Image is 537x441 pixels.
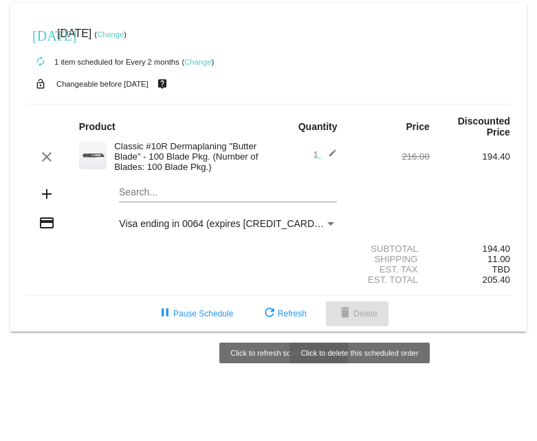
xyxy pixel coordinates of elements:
[157,309,233,319] span: Pause Schedule
[146,301,244,326] button: Pause Schedule
[27,58,179,66] small: 1 item scheduled for Every 2 months
[349,151,430,162] div: 216.00
[337,305,353,322] mat-icon: delete
[430,244,510,254] div: 194.40
[337,309,377,319] span: Delete
[107,141,268,172] div: Classic #10R Dermaplaning "Butter Blade" - 100 Blade Pkg. (Number of Blades: 100 Blade Pkg.)
[119,187,337,198] input: Search...
[313,149,337,160] span: 1
[261,309,307,319] span: Refresh
[154,75,171,93] mat-icon: live_help
[487,254,510,264] span: 11.00
[430,151,510,162] div: 194.40
[39,149,55,165] mat-icon: clear
[56,80,149,88] small: Changeable before [DATE]
[458,116,510,138] strong: Discounted Price
[32,75,49,93] mat-icon: lock_open
[492,264,510,275] span: TBD
[157,305,173,322] mat-icon: pause
[349,254,430,264] div: Shipping
[119,218,337,229] mat-select: Payment Method
[182,58,215,66] small: ( )
[349,244,430,254] div: Subtotal
[349,275,430,285] div: Est. Total
[39,215,55,231] mat-icon: credit_card
[32,26,49,43] mat-icon: [DATE]
[39,186,55,202] mat-icon: add
[483,275,510,285] span: 205.40
[119,218,349,229] span: Visa ending in 0064 (expires [CREDIT_CARD_DATA])
[349,264,430,275] div: Est. Tax
[326,301,388,326] button: Delete
[250,301,318,326] button: Refresh
[32,54,49,70] mat-icon: autorenew
[406,121,430,132] strong: Price
[79,121,116,132] strong: Product
[184,58,211,66] a: Change
[298,121,338,132] strong: Quantity
[261,305,278,322] mat-icon: refresh
[320,149,337,165] mat-icon: edit
[97,30,124,39] a: Change
[79,142,107,169] img: dermaplanepro-10r-dermaplaning-blade-up-close.png
[94,30,127,39] small: ( )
